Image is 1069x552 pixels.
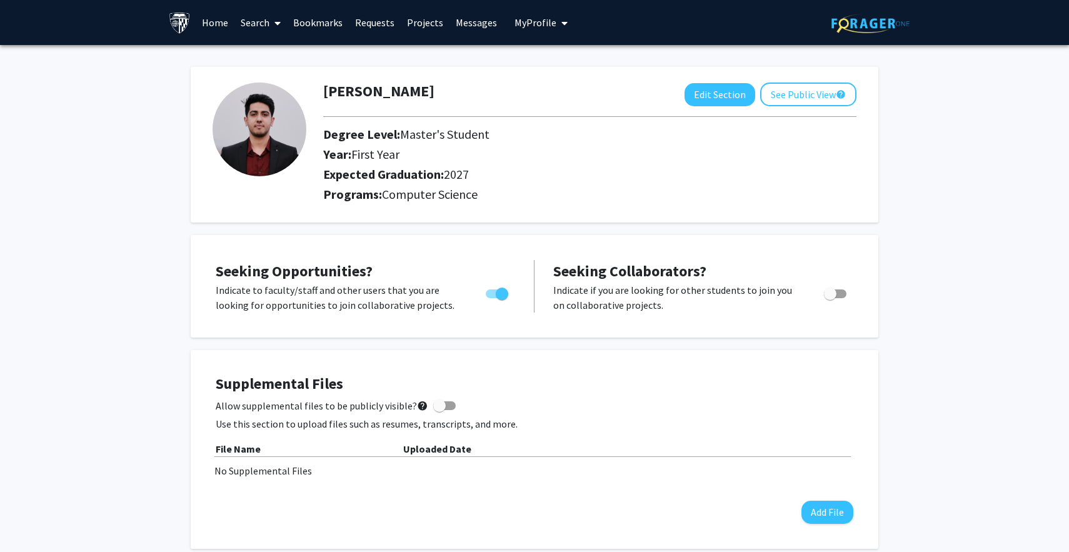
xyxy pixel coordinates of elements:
span: Master's Student [400,126,489,142]
button: Edit Section [685,83,755,106]
span: My Profile [514,16,556,29]
div: Toggle [819,283,853,301]
p: Indicate to faculty/staff and other users that you are looking for opportunities to join collabor... [216,283,462,313]
div: No Supplemental Files [214,463,855,478]
span: First Year [351,146,399,162]
p: Use this section to upload files such as resumes, transcripts, and more. [216,416,853,431]
a: Requests [349,1,401,44]
button: See Public View [760,83,856,106]
a: Home [196,1,234,44]
h2: Degree Level: [323,127,749,142]
mat-icon: help [836,87,846,102]
img: ForagerOne Logo [831,14,910,33]
a: Search [234,1,287,44]
mat-icon: help [417,398,428,413]
h1: [PERSON_NAME] [323,83,434,101]
img: Profile Picture [213,83,306,176]
div: Toggle [481,283,515,301]
img: Johns Hopkins University Logo [169,12,191,34]
a: Bookmarks [287,1,349,44]
h2: Expected Graduation: [323,167,749,182]
span: 2027 [444,166,469,182]
h4: Supplemental Files [216,375,853,393]
b: Uploaded Date [403,443,471,455]
h2: Year: [323,147,749,162]
iframe: Chat [9,496,53,543]
span: Computer Science [382,186,478,202]
span: Allow supplemental files to be publicly visible? [216,398,428,413]
p: Indicate if you are looking for other students to join you on collaborative projects. [553,283,800,313]
b: File Name [216,443,261,455]
h2: Programs: [323,187,856,202]
span: Seeking Opportunities? [216,261,373,281]
a: Projects [401,1,449,44]
button: Add File [801,501,853,524]
span: Seeking Collaborators? [553,261,706,281]
a: Messages [449,1,503,44]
